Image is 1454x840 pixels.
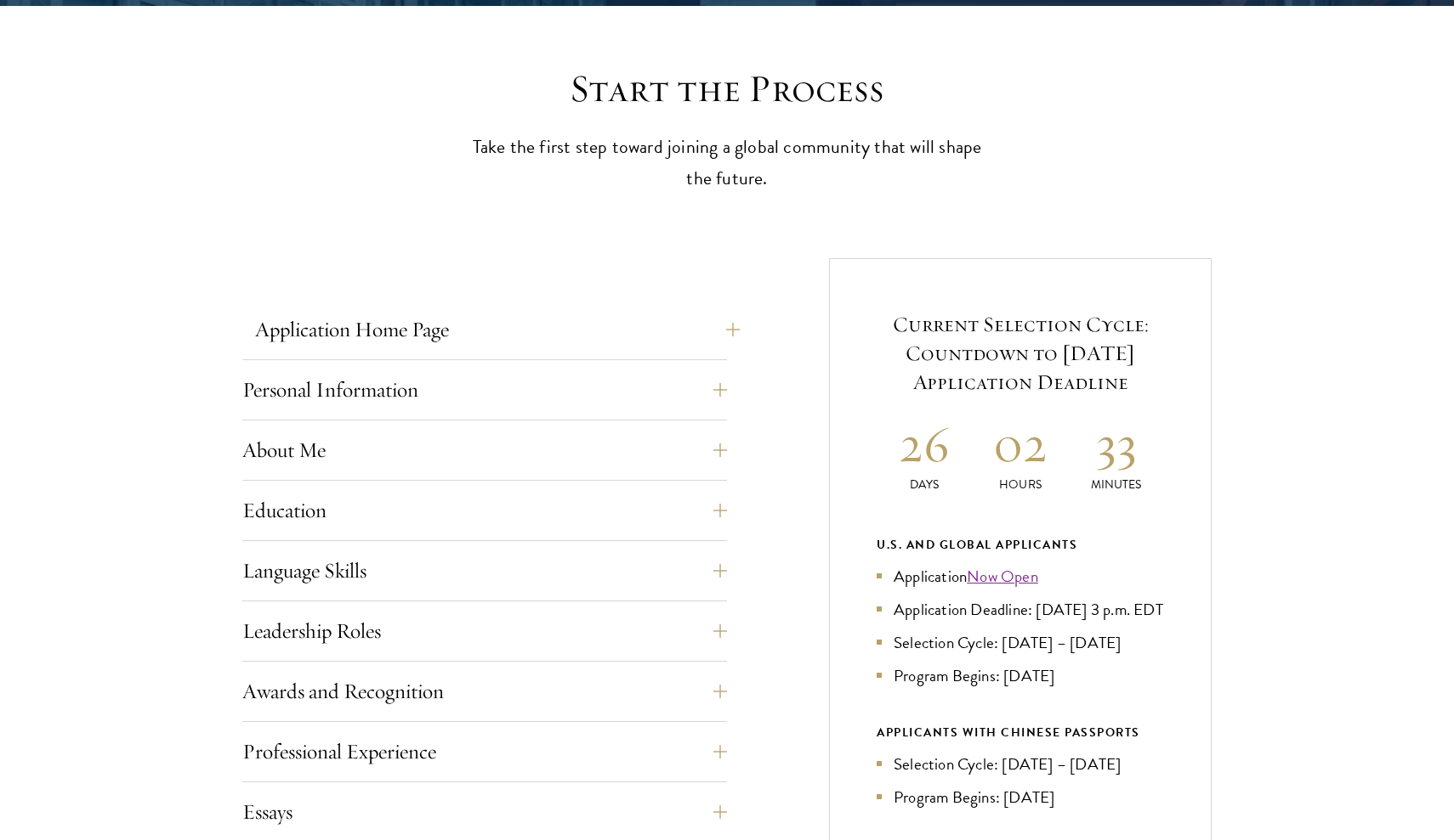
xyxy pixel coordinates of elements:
[242,792,727,832] button: Essays
[1068,412,1164,476] h2: 33
[242,430,727,471] button: About Me
[255,309,740,350] button: Application Home Page
[242,731,727,772] button: Professional Experience
[877,663,1164,688] li: Program Begins: [DATE]
[877,752,1164,776] li: Selection Cycle: [DATE] – [DATE]
[242,369,727,410] button: Personal Information
[877,310,1164,397] h5: Current Selection Cycle: Countdown to [DATE] Application Deadline
[877,630,1164,655] li: Selection Cycle: [DATE] – [DATE]
[463,65,991,113] h2: Start the Process
[877,534,1164,555] div: U.S. and Global Applicants
[877,476,973,493] p: Days
[973,476,1069,493] p: Hours
[877,785,1164,809] li: Program Begins: [DATE]
[877,564,1164,589] li: Application
[877,597,1164,622] li: Application Deadline: [DATE] 3 p.m. EDT
[1068,476,1164,493] p: Minutes
[973,412,1069,476] h2: 02
[242,550,727,591] button: Language Skills
[967,564,1038,589] a: Now Open
[242,611,727,651] button: Leadership Roles
[242,671,727,712] button: Awards and Recognition
[877,412,973,476] h2: 26
[242,490,727,531] button: Education
[463,132,991,194] p: Take the first step toward joining a global community that will shape the future.
[877,722,1164,743] div: APPLICANTS WITH CHINESE PASSPORTS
